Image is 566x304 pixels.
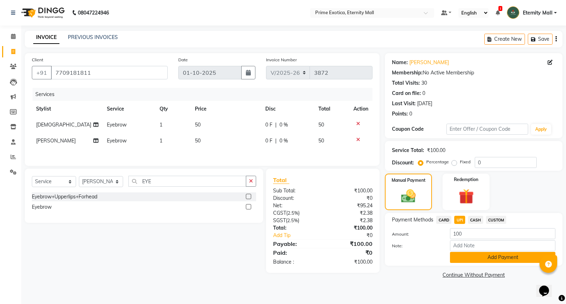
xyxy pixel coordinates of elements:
[318,122,324,128] span: 50
[323,217,378,224] div: ₹2.38
[195,137,201,144] span: 50
[279,121,288,129] span: 0 %
[507,6,519,19] img: Eternity Mall
[323,240,378,248] div: ₹100.00
[421,79,427,87] div: 30
[273,217,286,224] span: SGST
[32,57,43,63] label: Client
[392,59,408,66] div: Name:
[417,100,432,107] div: [DATE]
[268,209,323,217] div: ( )
[496,10,500,16] a: 1
[32,66,52,79] button: +91
[387,243,445,249] label: Note:
[160,137,162,144] span: 1
[409,110,412,118] div: 0
[268,217,323,224] div: ( )
[128,176,246,187] input: Search or Scan
[51,66,168,79] input: Search by Name/Mobile/Email/Code
[392,90,421,97] div: Card on file:
[323,202,378,209] div: ₹95.24
[392,69,555,77] div: No Active Membership
[386,271,561,279] a: Continue Without Payment
[454,176,478,183] label: Redemption
[268,187,323,195] div: Sub Total:
[318,137,324,144] span: 50
[387,231,445,237] label: Amount:
[397,188,420,204] img: _cash.svg
[332,232,378,239] div: ₹0
[486,216,507,224] span: CUSTOM
[392,100,416,107] div: Last Visit:
[32,193,97,201] div: Eyebrow+Upperlips+Forhead
[273,176,289,184] span: Total
[33,31,59,44] a: INVOICE
[484,34,525,45] button: Create New
[279,137,288,145] span: 0 %
[195,122,201,128] span: 50
[33,88,378,101] div: Services
[392,110,408,118] div: Points:
[273,210,286,216] span: CGST
[288,210,298,216] span: 2.5%
[266,57,297,63] label: Invoice Number
[454,216,465,224] span: UPI
[265,121,272,129] span: 0 F
[531,124,551,135] button: Apply
[392,159,414,167] div: Discount:
[409,59,449,66] a: [PERSON_NAME]
[528,34,553,45] button: Save
[268,202,323,209] div: Net:
[498,6,502,11] span: 1
[287,218,298,223] span: 2.5%
[268,232,332,239] a: Add Tip
[392,125,446,133] div: Coupon Code
[392,79,420,87] div: Total Visits:
[268,195,323,202] div: Discount:
[160,122,162,128] span: 1
[265,137,272,145] span: 0 F
[323,258,378,266] div: ₹100.00
[68,34,118,40] a: PREVIOUS INVOICES
[454,187,479,206] img: _gift.svg
[426,159,449,165] label: Percentage
[107,137,127,144] span: Eyebrow
[323,224,378,232] div: ₹100.00
[275,121,277,129] span: |
[268,240,323,248] div: Payable:
[392,177,426,184] label: Manual Payment
[107,122,127,128] span: Eyebrow
[275,137,277,145] span: |
[178,57,188,63] label: Date
[323,195,378,202] div: ₹0
[349,101,372,117] th: Action
[268,258,323,266] div: Balance :
[536,276,559,297] iframe: chat widget
[523,9,553,17] span: Eternity Mall
[392,216,433,224] span: Payment Methods
[468,216,483,224] span: CASH
[32,203,52,211] div: Eyebrow
[392,147,424,154] div: Service Total:
[422,90,425,97] div: 0
[191,101,261,117] th: Price
[450,252,555,263] button: Add Payment
[323,209,378,217] div: ₹2.38
[36,137,76,144] span: [PERSON_NAME]
[314,101,350,117] th: Total
[392,69,423,77] div: Membership:
[36,122,91,128] span: [DEMOGRAPHIC_DATA]
[155,101,191,117] th: Qty
[323,248,378,257] div: ₹0
[261,101,314,117] th: Disc
[268,224,323,232] div: Total:
[450,240,555,251] input: Add Note
[18,3,67,23] img: logo
[436,216,451,224] span: CARD
[323,187,378,195] div: ₹100.00
[446,124,528,135] input: Enter Offer / Coupon Code
[78,3,109,23] b: 08047224946
[460,159,470,165] label: Fixed
[268,248,323,257] div: Paid:
[103,101,156,117] th: Service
